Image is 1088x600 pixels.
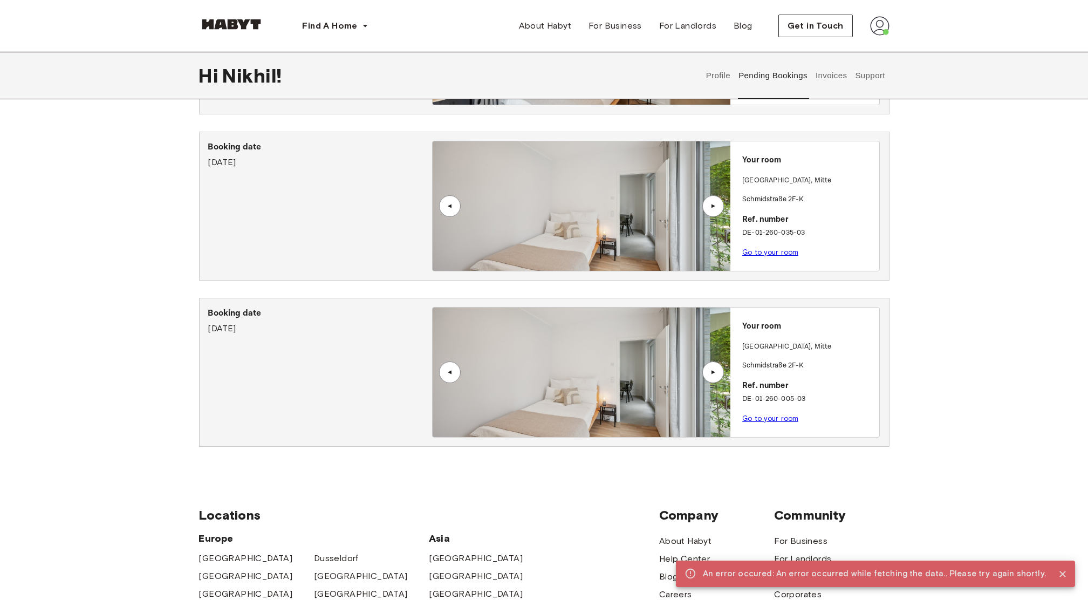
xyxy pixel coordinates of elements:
[510,15,580,37] a: About Habyt
[703,564,1046,584] div: An error occured: An error occurred while fetching the data.. Please try again shortly.
[208,141,432,169] div: [DATE]
[314,552,359,565] a: Dusseldorf
[659,19,716,32] span: For Landlords
[444,369,455,376] div: ▲
[1055,566,1071,582] button: Close
[742,342,831,352] p: [GEOGRAPHIC_DATA] , Mitte
[222,64,282,87] span: Nikhil !
[208,307,432,320] p: Booking date
[854,52,887,99] button: Support
[788,19,844,32] span: Get in Touch
[199,552,293,565] a: [GEOGRAPHIC_DATA]
[725,15,761,37] a: Blog
[742,414,798,422] a: Go to your room
[429,552,523,565] a: [GEOGRAPHIC_DATA]
[199,507,659,523] span: Locations
[433,308,730,437] img: Image of the room
[659,535,711,548] a: About Habyt
[294,15,377,37] button: Find A Home
[742,154,875,167] p: Your room
[734,19,752,32] span: Blog
[199,19,264,30] img: Habyt
[651,15,725,37] a: For Landlords
[429,570,523,583] a: [GEOGRAPHIC_DATA]
[199,64,222,87] span: Hi
[742,194,875,205] p: Schmidstraße 2F-K
[774,535,827,548] a: For Business
[303,19,358,32] span: Find A Home
[659,570,678,583] a: Blog
[708,369,719,376] div: ▲
[429,532,544,545] span: Asia
[314,570,408,583] a: [GEOGRAPHIC_DATA]
[742,214,875,226] p: Ref. number
[444,203,455,209] div: ▲
[659,507,774,523] span: Company
[870,16,889,36] img: avatar
[199,570,293,583] a: [GEOGRAPHIC_DATA]
[208,141,432,154] p: Booking date
[778,15,853,37] button: Get in Touch
[704,52,732,99] button: Profile
[742,248,798,256] a: Go to your room
[433,141,730,271] img: Image of the room
[742,175,831,186] p: [GEOGRAPHIC_DATA] , Mitte
[208,307,432,335] div: [DATE]
[737,52,809,99] button: Pending Bookings
[702,52,889,99] div: user profile tabs
[774,553,831,565] a: For Landlords
[742,394,875,405] p: DE-01-260-005-03
[589,19,642,32] span: For Business
[774,507,889,523] span: Community
[742,228,875,238] p: DE-01-260-035-03
[814,52,848,99] button: Invoices
[742,321,875,333] p: Your room
[708,203,719,209] div: ▲
[742,380,875,392] p: Ref. number
[199,532,429,545] span: Europe
[742,360,875,371] p: Schmidstraße 2F-K
[659,553,710,565] a: Help Center
[519,19,571,32] span: About Habyt
[580,15,651,37] a: For Business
